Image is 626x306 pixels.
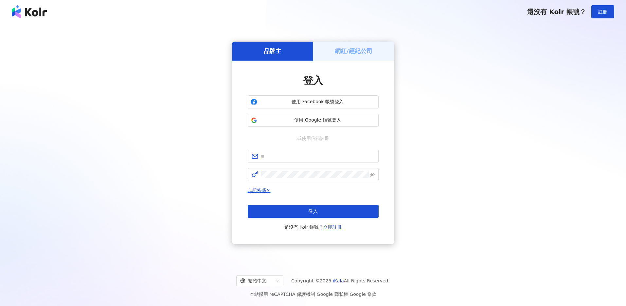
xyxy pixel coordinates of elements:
[303,75,323,86] span: 登入
[335,47,372,55] h5: 網紅/經紀公司
[591,5,614,18] button: 註冊
[349,292,376,297] a: Google 條款
[12,5,47,18] img: logo
[598,9,607,14] span: 註冊
[527,8,586,16] span: 還沒有 Kolr 帳號？
[293,135,334,142] span: 或使用信箱註冊
[260,117,376,124] span: 使用 Google 帳號登入
[264,47,281,55] h5: 品牌主
[315,292,317,297] span: |
[240,276,274,286] div: 繁體中文
[248,95,379,108] button: 使用 Facebook 帳號登入
[248,205,379,218] button: 登入
[284,223,342,231] span: 還沒有 Kolr 帳號？
[248,188,271,193] a: 忘記密碼？
[309,209,318,214] span: 登入
[370,172,375,177] span: eye-invisible
[248,114,379,127] button: 使用 Google 帳號登入
[333,278,344,283] a: iKala
[348,292,350,297] span: |
[250,290,376,298] span: 本站採用 reCAPTCHA 保護機制
[260,99,376,105] span: 使用 Facebook 帳號登入
[317,292,348,297] a: Google 隱私權
[291,277,390,285] span: Copyright © 2025 All Rights Reserved.
[323,224,342,230] a: 立即註冊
